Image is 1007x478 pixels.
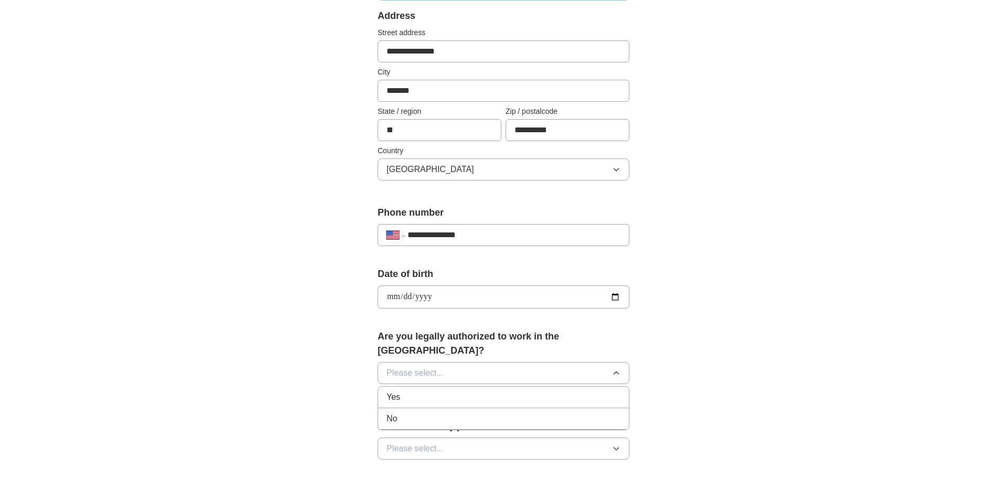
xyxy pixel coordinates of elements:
button: Please select... [378,438,629,460]
label: City [378,67,629,78]
label: Street address [378,27,629,38]
span: Please select... [387,367,444,379]
span: Yes [387,391,400,403]
label: Are you legally authorized to work in the [GEOGRAPHIC_DATA]? [378,330,629,358]
label: Date of birth [378,267,629,281]
button: [GEOGRAPHIC_DATA] [378,158,629,180]
span: [GEOGRAPHIC_DATA] [387,163,474,176]
div: Address [378,9,629,23]
label: Phone number [378,206,629,220]
label: Country [378,145,629,156]
label: State / region [378,106,501,117]
button: Please select... [378,362,629,384]
label: Zip / postalcode [506,106,629,117]
span: No [387,412,397,425]
span: Please select... [387,442,444,455]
